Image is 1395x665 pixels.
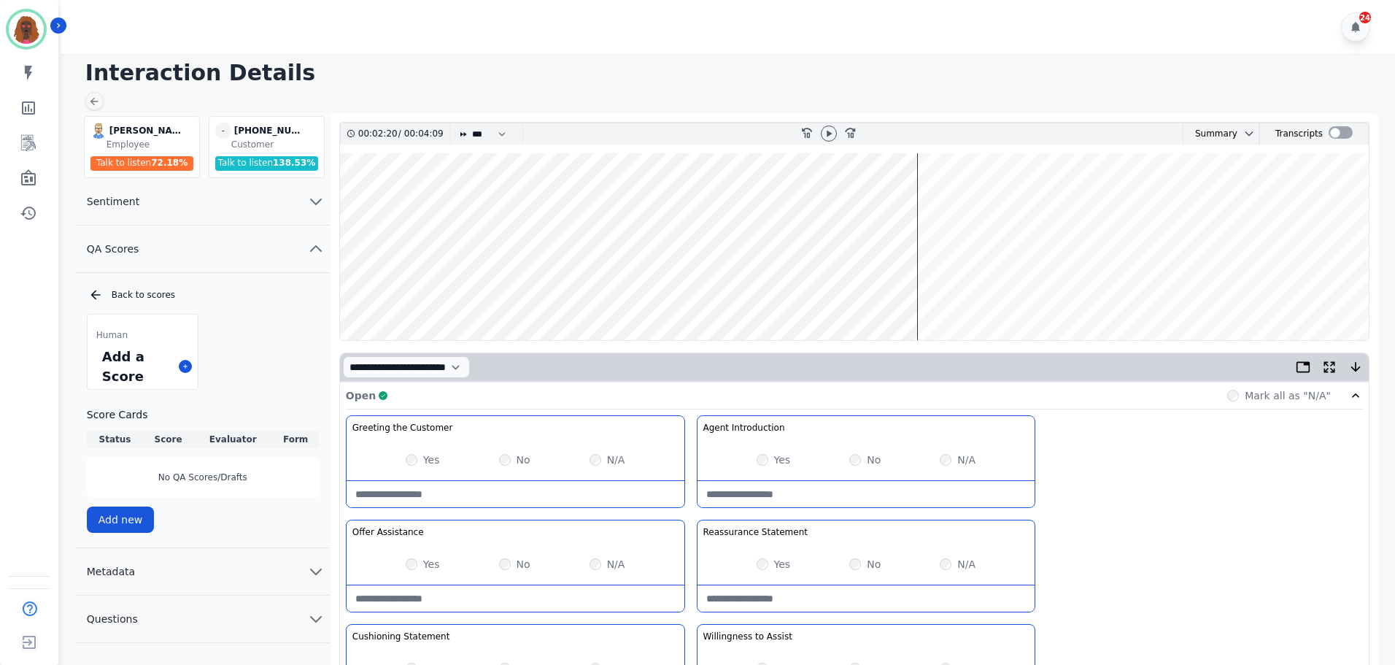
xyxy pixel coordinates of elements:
button: Questions chevron down [75,596,331,643]
h3: Greeting the Customer [352,422,453,434]
button: QA Scores chevron up [75,226,331,273]
label: N/A [607,453,625,467]
div: Add a Score [99,344,173,389]
svg: chevron up [307,240,325,258]
div: Back to scores [88,288,319,302]
label: Yes [423,557,440,572]
p: Open [346,388,376,403]
div: [PERSON_NAME] [109,123,182,139]
svg: chevron down [307,193,325,210]
span: - [215,123,231,139]
div: Customer [231,139,321,150]
h3: Offer Assistance [352,526,424,538]
div: Transcripts [1275,123,1323,145]
span: QA Scores [75,242,151,256]
span: Questions [75,612,150,626]
img: Bordered avatar [9,12,44,47]
div: No QA Scores/Drafts [87,457,319,498]
div: 24 [1359,12,1371,23]
span: Human [96,329,128,341]
label: No [867,453,881,467]
h3: Willingness to Assist [703,631,792,642]
label: No [517,453,530,467]
svg: chevron down [307,563,325,580]
label: N/A [957,453,975,467]
div: 00:04:09 [401,123,441,145]
button: Metadata chevron down [75,548,331,596]
th: Form [273,431,319,448]
span: Metadata [75,564,147,579]
h3: Agent Introduction [703,422,785,434]
label: No [867,557,881,572]
div: Employee [107,139,196,150]
div: Summary [1183,123,1237,145]
svg: chevron down [307,610,325,628]
label: N/A [607,557,625,572]
button: Sentiment chevron down [75,178,331,226]
h3: Reassurance Statement [703,526,808,538]
div: [PHONE_NUMBER] [234,123,307,139]
th: Status [87,431,143,448]
th: Evaluator [193,431,273,448]
label: Yes [774,453,791,467]
h3: Cushioning Statement [352,631,450,642]
div: / [358,123,447,145]
label: N/A [957,557,975,572]
span: 138.53 % [273,158,315,168]
svg: chevron down [1243,128,1255,139]
label: Yes [774,557,791,572]
span: Sentiment [75,194,151,209]
div: Talk to listen [215,156,319,171]
button: chevron down [1237,128,1255,139]
label: Mark all as "N/A" [1245,388,1331,403]
span: 72.18 % [151,158,188,168]
h1: Interaction Details [85,60,1380,86]
div: 00:02:20 [358,123,398,145]
button: Add new [87,507,155,533]
th: Score [143,431,193,448]
label: No [517,557,530,572]
label: Yes [423,453,440,467]
h3: Score Cards [87,407,319,422]
div: Talk to listen [90,156,194,171]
